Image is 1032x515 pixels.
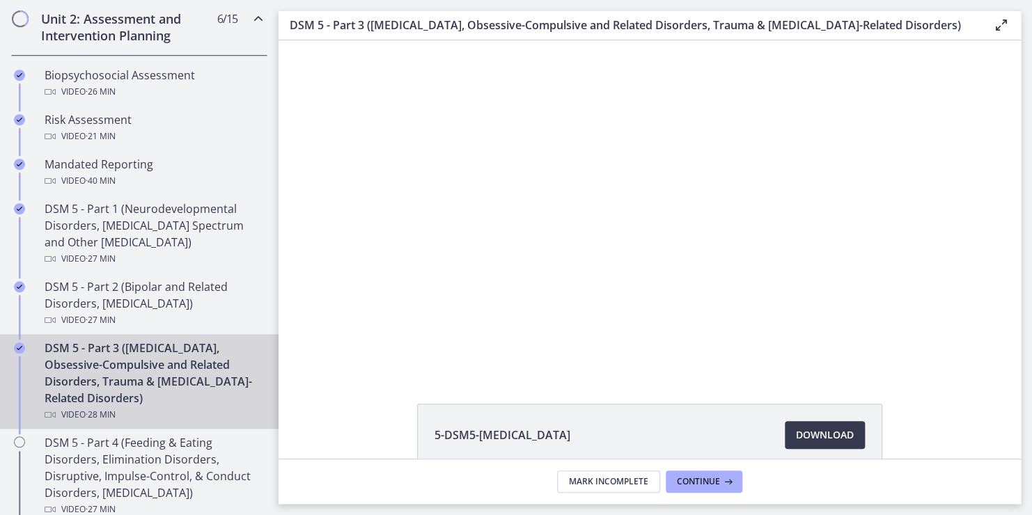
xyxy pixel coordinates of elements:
[785,421,865,449] a: Download
[290,17,971,33] h3: DSM 5 - Part 3 ([MEDICAL_DATA], Obsessive-Compulsive and Related Disorders, Trauma & [MEDICAL_DAT...
[14,159,25,170] i: Completed
[45,111,262,145] div: Risk Assessment
[45,128,262,145] div: Video
[569,476,648,487] span: Mark Incomplete
[45,156,262,189] div: Mandated Reporting
[45,278,262,328] div: DSM 5 - Part 2 (Bipolar and Related Disorders, [MEDICAL_DATA])
[14,281,25,292] i: Completed
[45,340,262,423] div: DSM 5 - Part 3 ([MEDICAL_DATA], Obsessive-Compulsive and Related Disorders, Trauma & [MEDICAL_DAT...
[41,10,211,44] h2: Unit 2: Assessment and Intervention Planning
[14,342,25,354] i: Completed
[14,203,25,214] i: Completed
[45,200,262,267] div: DSM 5 - Part 1 (Neurodevelopmental Disorders, [MEDICAL_DATA] Spectrum and Other [MEDICAL_DATA])
[86,251,116,267] span: · 27 min
[45,406,262,423] div: Video
[86,312,116,328] span: · 27 min
[45,67,262,100] div: Biopsychosocial Assessment
[666,470,742,493] button: Continue
[796,427,854,443] span: Download
[279,40,1021,372] iframe: Video Lesson
[45,84,262,100] div: Video
[45,251,262,267] div: Video
[86,406,116,423] span: · 28 min
[14,114,25,125] i: Completed
[86,173,116,189] span: · 40 min
[86,128,116,145] span: · 21 min
[14,70,25,81] i: Completed
[557,470,660,493] button: Mark Incomplete
[677,476,720,487] span: Continue
[217,10,237,27] span: 6 / 15
[45,312,262,328] div: Video
[435,427,570,443] span: 5-DSM5-[MEDICAL_DATA]
[86,84,116,100] span: · 26 min
[45,173,262,189] div: Video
